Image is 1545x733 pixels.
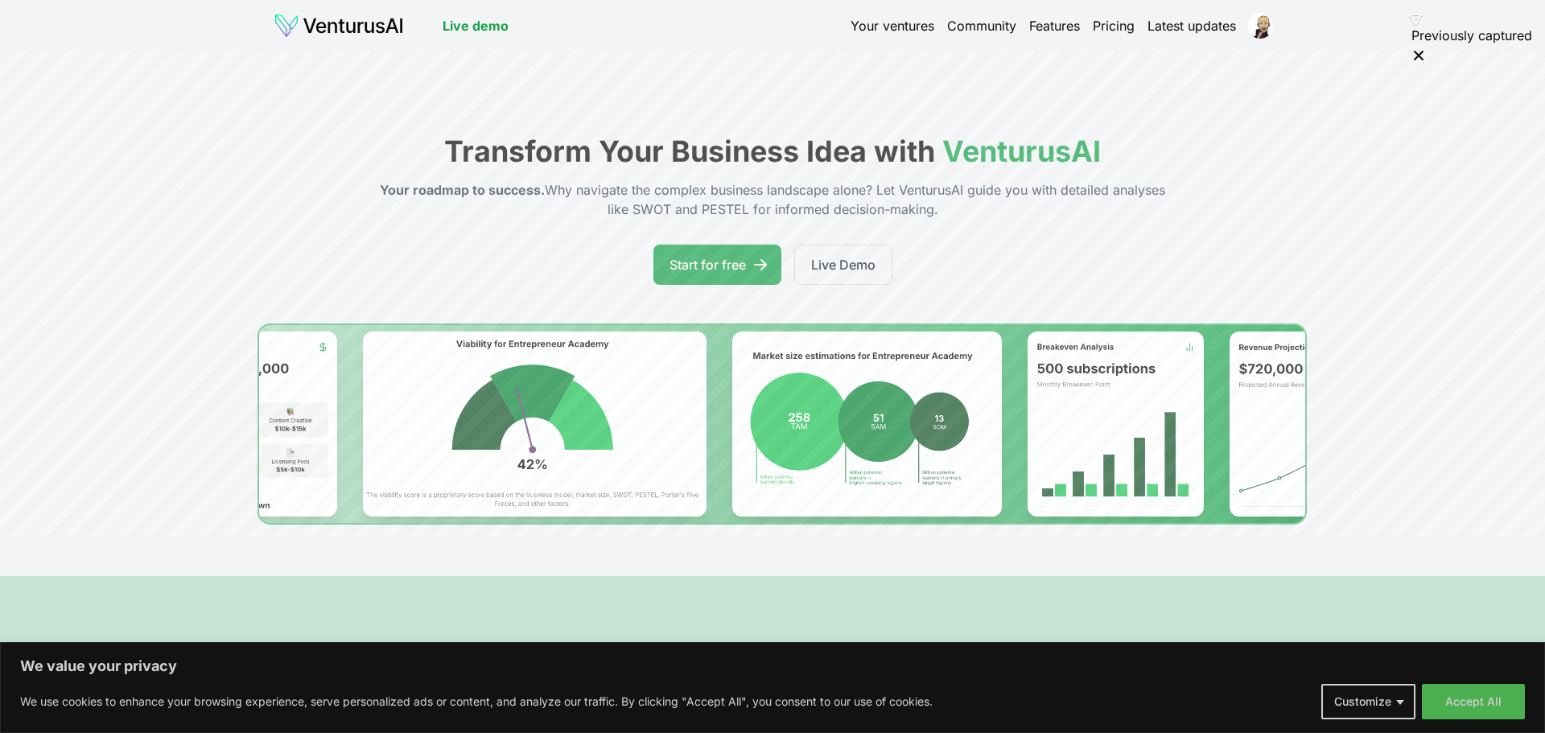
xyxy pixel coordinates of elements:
[947,16,1016,35] a: Community
[1247,13,1273,39] img: ACg8ocKEFkU4TpW7llzeghxFKMHNs_OkWP69nBfPYv8_vezktYlEDk1wqQ=s96-c
[20,657,1525,676] p: We value your privacy
[20,692,933,711] p: We use cookies to enhance your browsing experience, serve personalized ads or content, and analyz...
[1029,16,1080,35] a: Features
[1147,16,1236,35] a: Latest updates
[274,13,404,39] img: logo
[1093,16,1135,35] a: Pricing
[851,16,934,35] a: Your ventures
[1321,684,1415,719] button: Customize
[443,16,509,35] a: Live demo
[1422,684,1525,719] button: Accept All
